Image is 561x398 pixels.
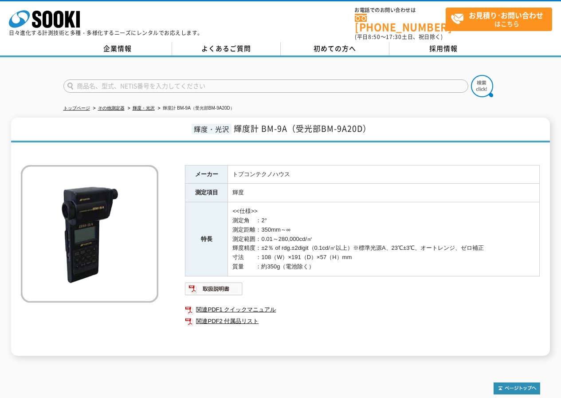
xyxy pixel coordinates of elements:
[185,282,243,296] img: 取扱説明書
[185,304,540,315] a: 関連PDF1 クイックマニュアル
[98,106,125,110] a: その他測定器
[494,382,540,394] img: トップページへ
[172,42,281,55] a: よくあるご質問
[185,184,228,202] th: 測定項目
[63,79,468,93] input: 商品名、型式、NETIS番号を入力してください
[133,106,155,110] a: 輝度・光沢
[228,165,540,184] td: トプコンテクノハウス
[386,33,402,41] span: 17:30
[389,42,498,55] a: 採用情報
[63,42,172,55] a: 企業情報
[185,165,228,184] th: メーカー
[355,33,443,41] span: (平日 ～ 土日、祝日除く)
[281,42,389,55] a: 初めての方へ
[368,33,381,41] span: 8:50
[185,315,540,327] a: 関連PDF2 付属品リスト
[228,202,540,276] td: <<仕様>> 測定角 ：2° 測定距離：350mm～∞ 測定範囲：0.01～280,000cd/㎡ 輝度精度：±2％ of rdg.±2digit（0.1cd/㎡以上）※標準光源A、23℃±3℃...
[9,30,203,35] p: 日々進化する計測技術と多種・多様化するニーズにレンタルでお応えします。
[185,288,243,294] a: 取扱説明書
[156,104,235,113] li: 輝度計 BM-9A（受光部BM-9A20D）
[234,122,371,134] span: 輝度計 BM-9A（受光部BM-9A20D）
[314,43,356,53] span: 初めての方へ
[185,202,228,276] th: 特長
[471,75,493,97] img: btn_search.png
[446,8,552,31] a: お見積り･お問い合わせはこちら
[192,124,231,134] span: 輝度・光沢
[228,184,540,202] td: 輝度
[355,14,446,32] a: [PHONE_NUMBER]
[355,8,446,13] span: お電話でのお問い合わせは
[469,10,543,20] strong: お見積り･お問い合わせ
[21,165,158,303] img: 輝度計 BM-9A（受光部BM-9A20D）
[63,106,90,110] a: トップページ
[451,8,552,30] span: はこちら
